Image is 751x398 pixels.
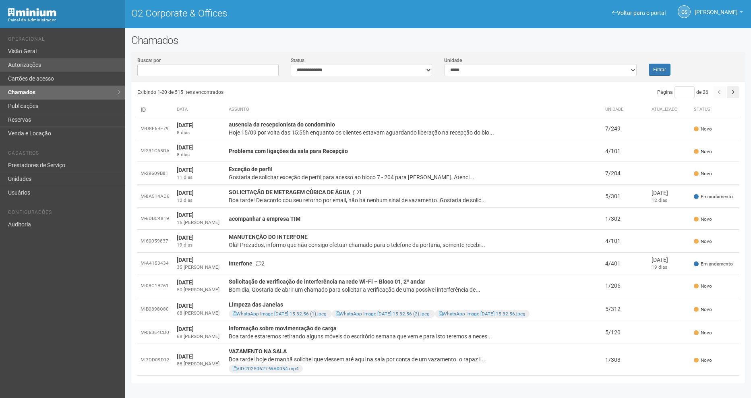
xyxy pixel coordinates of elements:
[602,230,648,253] td: 4/101
[137,117,174,140] td: M-D8F6BE79
[137,140,174,162] td: M-231C65DA
[602,321,648,344] td: 5/120
[177,197,222,204] div: 12 dias
[131,34,745,46] h2: Chamados
[694,261,733,267] span: Em andamento
[353,189,362,195] span: 1
[177,264,222,271] div: 35 [PERSON_NAME]
[649,64,670,76] button: Filtrar
[177,242,222,249] div: 19 dias
[229,260,252,267] strong: Interfone
[652,197,667,203] span: 12 dias
[694,283,712,290] span: Novo
[229,234,308,240] strong: MANUTENÇÃO DO INTERFONE
[137,185,174,208] td: M-8A514AD6
[694,170,712,177] span: Novo
[229,325,337,332] strong: Informação sobre movimentação de carga
[694,306,712,313] span: Novo
[137,344,174,376] td: M-7DD09D12
[648,102,691,117] th: Atualizado
[602,274,648,297] td: 1/206
[602,297,648,321] td: 5/312
[177,174,222,181] div: 11 dias
[694,216,712,223] span: Novo
[612,10,666,16] a: Voltar para o portal
[233,366,299,371] a: VID-20250627-WA0054.mp4
[137,86,439,98] div: Exibindo 1-20 de 515 itens encontrados
[694,357,712,364] span: Novo
[177,361,222,367] div: 88 [PERSON_NAME]
[602,253,648,274] td: 4/401
[444,57,462,64] label: Unidade
[229,301,283,308] strong: Limpeza das Janelas
[602,117,648,140] td: 7/249
[177,212,194,218] strong: [DATE]
[8,17,119,24] div: Painel do Administrador
[291,57,304,64] label: Status
[229,278,425,285] strong: Solicitação de verificação de interferência na rede Wi-Fi – Bloco 01, 2º andar
[229,286,599,294] div: Bom dia, Gostaria de abrir um chamado para solicitar a verificação de uma possível interferência ...
[694,148,712,155] span: Novo
[229,173,599,181] div: Gostaria de solicitar exceção de perfil para acesso ao bloco 7 - 204 para [PERSON_NAME]. Atenci...
[229,148,348,154] strong: Problema com ligações da sala para Recepção
[177,234,194,241] strong: [DATE]
[229,332,599,340] div: Boa tarde estaremos retirando alguns móveis do escritório semana que vem e para isto teremos a ne...
[694,193,733,200] span: Em andamento
[177,303,194,309] strong: [DATE]
[177,257,194,263] strong: [DATE]
[8,209,119,218] li: Configurações
[678,5,691,18] a: GS
[8,150,119,159] li: Cadastros
[177,219,222,226] div: 15 [PERSON_NAME]
[691,102,739,117] th: Status
[137,230,174,253] td: M-60059837
[177,144,194,151] strong: [DATE]
[177,310,222,317] div: 68 [PERSON_NAME]
[602,162,648,185] td: 7/204
[652,256,687,264] div: [DATE]
[694,330,712,336] span: Novo
[602,185,648,208] td: 5/301
[657,89,708,95] span: Página de 26
[177,326,194,332] strong: [DATE]
[174,102,226,117] th: Data
[177,286,222,293] div: 50 [PERSON_NAME]
[229,348,287,354] strong: VAZAMENTO NA SALA
[256,260,265,267] span: 2
[137,253,174,274] td: M-A4153434
[652,189,687,197] div: [DATE]
[229,121,335,128] strong: ausencia da recepcionista do condominio
[131,8,432,19] h1: O2 Corporate & Offices
[226,102,602,117] th: Assunto
[694,126,712,133] span: Novo
[177,122,194,129] strong: [DATE]
[137,57,161,64] label: Buscar por
[229,196,599,204] div: Boa tarde! De acordo cou seu retorno por email, não há nenhum sinal de vazamento. Gostaria de sol...
[177,279,194,286] strong: [DATE]
[229,189,350,195] strong: SOLICITAÇÃO DE METRAGEM CÚBICA DE ÁGUA
[177,333,222,340] div: 68 [PERSON_NAME]
[137,297,174,321] td: M-B0898C80
[602,140,648,162] td: 4/101
[233,311,327,317] a: WhatsApp Image [DATE] 15.32.56 (1).jpeg
[602,208,648,230] td: 1/302
[229,216,300,222] strong: acompanhar a empresa TIM
[652,264,667,270] span: 19 dias
[229,129,599,137] div: Hoje 15/09 por volta das 15:55h enquanto os clientes estavam aguardando liberação na recepção do ...
[177,353,194,360] strong: [DATE]
[8,36,119,45] li: Operacional
[694,238,712,245] span: Novo
[602,102,648,117] th: Unidade
[177,151,222,158] div: 8 dias
[177,190,194,196] strong: [DATE]
[602,344,648,376] td: 1/303
[137,102,174,117] td: ID
[229,166,273,172] strong: Exceção de perfil
[8,8,56,17] img: Minium
[229,355,599,363] div: Boa tarde! hoje de manhã solicitei que viessem até aqui na sala por conta de um vazamento. o rapa...
[177,167,194,173] strong: [DATE]
[439,311,525,317] a: WhatsApp Image [DATE] 15.32.56.jpeg
[177,129,222,136] div: 8 dias
[137,274,174,297] td: M-08C1B261
[695,1,738,15] span: Gabriela Souza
